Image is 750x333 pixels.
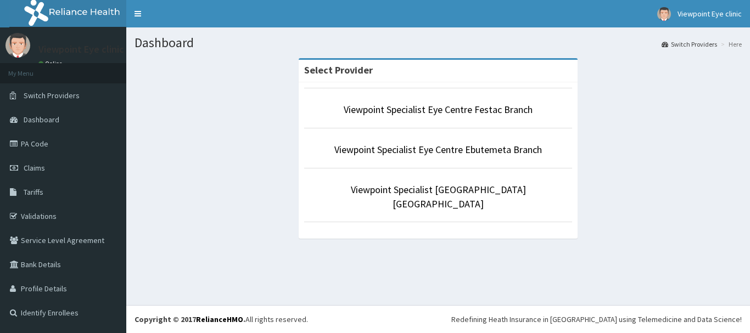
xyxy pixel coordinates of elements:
span: Claims [24,163,45,173]
a: Viewpoint Specialist [GEOGRAPHIC_DATA] [GEOGRAPHIC_DATA] [351,183,526,210]
img: User Image [5,33,30,58]
span: Switch Providers [24,91,80,100]
h1: Dashboard [135,36,742,50]
li: Here [718,39,742,49]
a: Viewpoint Specialist Eye Centre Ebutemeta Branch [334,143,542,156]
span: Viewpoint Eye clinic [678,9,742,19]
a: RelianceHMO [196,314,243,324]
footer: All rights reserved. [126,305,750,333]
strong: Select Provider [304,64,373,76]
p: Viewpoint Eye clinic [38,44,124,54]
strong: Copyright © 2017 . [135,314,245,324]
span: Dashboard [24,115,59,125]
div: Redefining Heath Insurance in [GEOGRAPHIC_DATA] using Telemedicine and Data Science! [451,314,742,325]
a: Switch Providers [662,39,717,49]
img: User Image [657,7,671,21]
a: Online [38,60,65,67]
span: Tariffs [24,187,43,197]
a: Viewpoint Specialist Eye Centre Festac Branch [344,103,533,116]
